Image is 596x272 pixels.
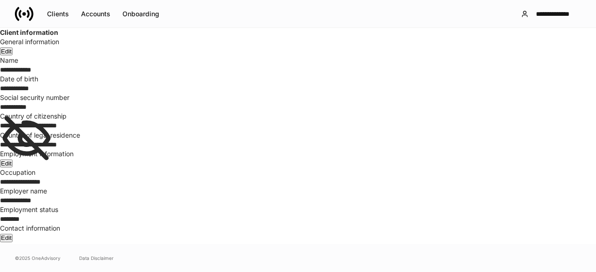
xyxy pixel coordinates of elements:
div: Accounts [81,11,110,17]
span: © 2025 OneAdvisory [15,254,61,262]
a: Data Disclaimer [79,254,114,262]
div: Onboarding [122,11,159,17]
div: Clients [47,11,69,17]
button: Accounts [75,7,116,21]
div: Edit [1,235,12,241]
button: Clients [41,7,75,21]
div: Edit [1,160,12,166]
div: Edit [1,48,12,54]
button: Onboarding [116,7,165,21]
